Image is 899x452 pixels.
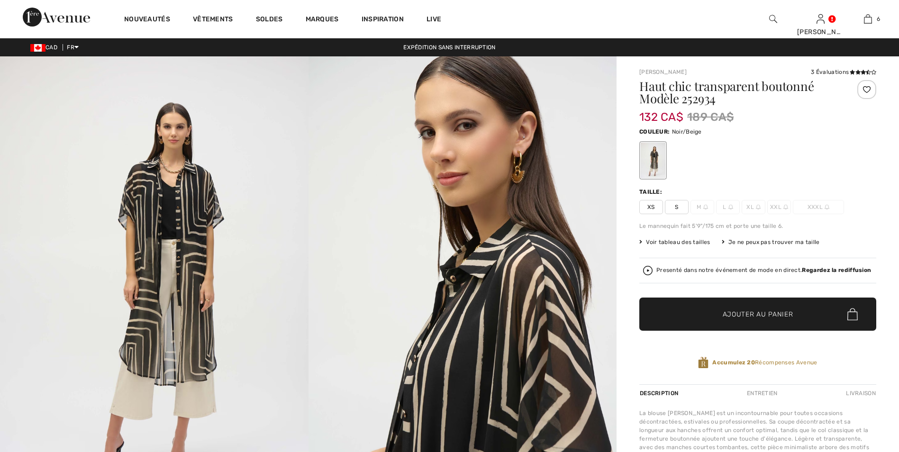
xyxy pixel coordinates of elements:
[845,13,891,25] a: 6
[723,309,793,319] span: Ajouter au panier
[712,359,755,366] strong: Accumulez 20
[193,15,233,25] a: Vêtements
[639,188,664,196] div: Taille:
[742,200,765,214] span: XL
[797,27,844,37] div: [PERSON_NAME]
[656,267,871,273] div: Presenté dans notre événement de mode en direct.
[256,15,283,25] a: Soldes
[698,356,708,369] img: Récompenses Avenue
[639,80,837,105] h1: Haut chic transparent boutonné Modèle 252934
[639,128,670,135] span: Couleur:
[362,15,404,25] span: Inspiration
[844,385,876,402] div: Livraison
[728,205,733,209] img: ring-m.svg
[643,266,653,275] img: Regardez la rediffusion
[639,200,663,214] span: XS
[722,238,820,246] div: Je ne peux pas trouver ma taille
[67,44,79,51] span: FR
[641,143,665,178] div: Noir/Beige
[306,15,339,25] a: Marques
[639,101,683,124] span: 132 CA$
[639,385,681,402] div: Description
[802,267,871,273] strong: Regardez la rediffusion
[739,385,786,402] div: Entretien
[124,15,170,25] a: Nouveautés
[690,200,714,214] span: M
[769,13,777,25] img: recherche
[817,14,825,23] a: Se connecter
[30,44,45,52] img: Canadian Dollar
[703,205,708,209] img: ring-m.svg
[23,8,90,27] img: 1ère Avenue
[825,205,829,209] img: ring-m.svg
[767,200,791,214] span: XXL
[811,68,876,76] div: 3 Évaluations
[712,358,817,367] span: Récompenses Avenue
[716,200,740,214] span: L
[687,108,734,126] span: 189 CA$
[672,128,702,135] span: Noir/Beige
[639,238,710,246] span: Voir tableau des tailles
[877,15,880,23] span: 6
[864,13,872,25] img: Mon panier
[756,205,761,209] img: ring-m.svg
[427,14,441,24] a: Live
[639,69,687,75] a: [PERSON_NAME]
[793,200,844,214] span: XXXL
[639,298,876,331] button: Ajouter au panier
[30,44,61,51] span: CAD
[639,222,876,230] div: Le mannequin fait 5'9"/175 cm et porte une taille 6.
[783,205,788,209] img: ring-m.svg
[817,13,825,25] img: Mes infos
[847,308,858,320] img: Bag.svg
[665,200,689,214] span: S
